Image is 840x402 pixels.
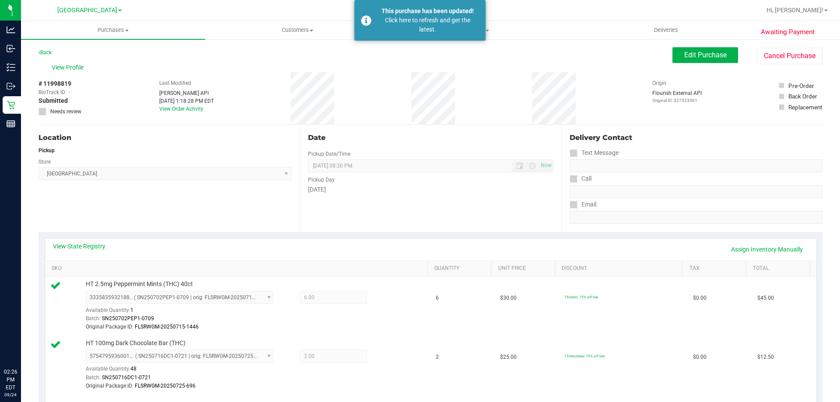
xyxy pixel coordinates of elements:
[130,366,136,372] span: 48
[757,353,774,361] span: $12.50
[135,383,196,389] span: FLSRWGM-20250725-696
[7,101,15,109] inline-svg: Retail
[86,280,193,288] span: HT 2.5mg Peppermint Mints (THC) 40ct
[684,51,727,59] span: Edit Purchase
[21,21,205,39] a: Purchases
[86,324,133,330] span: Original Package ID:
[38,158,51,166] label: Store
[434,265,488,272] a: Quantity
[9,332,35,358] iframe: Resource center
[53,242,105,251] a: View State Registry
[159,97,214,105] div: [DATE] 1:18:28 PM EDT
[788,103,822,112] div: Replacement
[570,147,619,159] label: Text Message
[757,294,774,302] span: $45.00
[308,150,350,158] label: Pickup Date/Time
[57,7,117,14] span: [GEOGRAPHIC_DATA]
[206,26,389,34] span: Customers
[788,81,814,90] div: Pre-Order
[672,47,738,63] button: Edit Purchase
[130,307,133,313] span: 1
[4,392,17,398] p: 09/24
[4,368,17,392] p: 02:26 PM EDT
[564,354,605,358] span: 75chocchew: 75% off line
[498,265,552,272] a: Unit Price
[570,172,591,185] label: Call
[562,265,679,272] a: Discount
[86,315,101,322] span: Batch:
[52,265,424,272] a: SKU
[436,294,439,302] span: 6
[642,26,690,34] span: Deliveries
[21,26,205,34] span: Purchases
[69,88,70,96] span: -
[135,324,199,330] span: FLSRWGM-20250715-1446
[652,97,702,104] p: Original ID: 327323361
[652,79,666,87] label: Origin
[308,185,553,194] div: [DATE]
[102,374,151,381] span: SN250716DC1-0721
[308,176,335,184] label: Pickup Day
[38,79,71,88] span: # 11998819
[38,49,52,56] a: Back
[766,7,823,14] span: Hi, [PERSON_NAME]!
[500,353,517,361] span: $25.00
[38,88,66,96] span: BioTrack ID:
[689,265,743,272] a: Tax
[757,48,822,64] button: Cancel Purchase
[159,106,203,112] a: View Order Activity
[693,353,707,361] span: $0.00
[52,63,87,72] span: View Profile
[86,374,101,381] span: Batch:
[725,242,808,257] a: Assign Inventory Manually
[86,383,133,389] span: Original Package ID:
[753,265,806,272] a: Total
[7,63,15,72] inline-svg: Inventory
[38,96,68,105] span: Submitted
[570,185,822,198] input: Format: (999) 999-9999
[159,89,214,97] div: [PERSON_NAME] API
[500,294,517,302] span: $30.00
[564,295,598,299] span: 75mints: 75% off line
[86,304,283,321] div: Available Quantity:
[788,92,817,101] div: Back Order
[86,339,185,347] span: HT 100mg Dark Chocolate Bar (THC)
[693,294,707,302] span: $0.00
[86,363,283,380] div: Available Quantity:
[570,159,822,172] input: Format: (999) 999-9999
[7,82,15,91] inline-svg: Outbound
[205,21,389,39] a: Customers
[7,44,15,53] inline-svg: Inbound
[376,7,479,16] div: This purchase has been updated!
[38,133,292,143] div: Location
[159,79,191,87] label: Last Modified
[652,89,702,104] div: Flourish External API
[308,133,553,143] div: Date
[50,108,81,115] span: Needs review
[570,133,822,143] div: Delivery Contact
[376,16,479,34] div: Click here to refresh and get the latest.
[102,315,154,322] span: SN250702PEP1-0709
[570,198,596,211] label: Email
[38,147,55,154] strong: Pickup
[436,353,439,361] span: 2
[7,25,15,34] inline-svg: Analytics
[7,119,15,128] inline-svg: Reports
[574,21,758,39] a: Deliveries
[761,27,815,37] span: Awaiting Payment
